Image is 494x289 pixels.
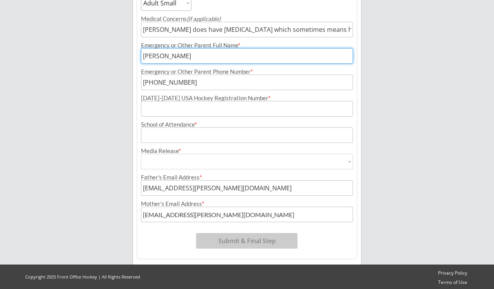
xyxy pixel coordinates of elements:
[141,69,353,75] div: Emergency or Other Parent Phone Number
[141,201,353,207] div: Mother's Email Address
[435,270,471,277] a: Privacy Policy
[18,274,148,280] div: Copyright 2025 Front Office Hockey | All Rights Reserved
[141,122,353,127] div: School of Attendance
[141,174,353,180] div: Father's Email Address
[141,95,353,101] div: [DATE]-[DATE] USA Hockey Registration Number
[435,279,471,286] a: Terms of Use
[141,42,353,48] div: Emergency or Other Parent Full Name
[141,148,353,154] div: Media Release
[196,233,297,249] button: Submit & Final Step
[141,22,353,37] input: Allergies, injuries, etc.
[141,16,353,22] div: Medical Concerns
[187,15,221,22] em: (if applicable)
